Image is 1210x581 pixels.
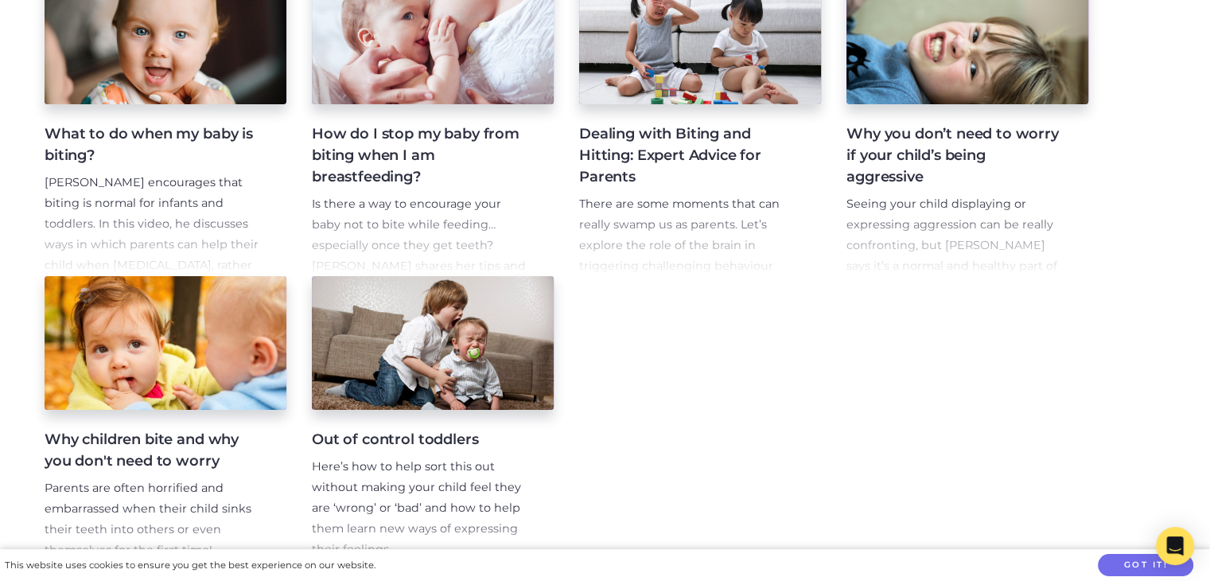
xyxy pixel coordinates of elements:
p: Is there a way to encourage your baby not to bite while feeding…especially once they get teeth? [... [312,194,528,298]
h4: Dealing with Biting and Hitting: Expert Advice for Parents [579,123,796,188]
h4: What to do when my baby is biting? [45,123,261,166]
p: Here’s how to help sort this out without making your child feel they are ‘wrong’ or ‘bad’ and how... [312,457,528,560]
span: Seeing your child displaying or expressing aggression can be really confronting, but [PERSON_NAME... [846,197,1057,314]
h4: Out of control toddlers [312,429,528,450]
p: There are some moments that can really swamp us as parents. Let’s explore the role of the brain i... [579,194,796,400]
div: Open Intercom Messenger [1156,527,1194,565]
div: This website uses cookies to ensure you get the best experience on our website. [5,557,375,574]
span: [PERSON_NAME] encourages that biting is normal for infants and toddlers. In this video, he discus... [45,175,259,293]
h4: Why children bite and why you don't need to worry [45,429,261,472]
h4: How do I stop my baby from biting when I am breastfeeding? [312,123,528,188]
button: Got it! [1098,554,1193,577]
h4: Why you don’t need to worry if your child’s being aggressive [846,123,1063,188]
